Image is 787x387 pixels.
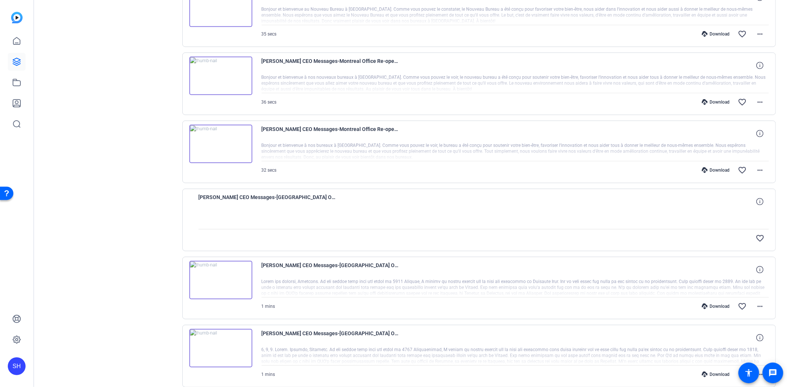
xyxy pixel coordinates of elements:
span: 36 secs [262,100,277,105]
img: blue-gradient.svg [11,12,23,23]
span: [PERSON_NAME] CEO Messages-[GEOGRAPHIC_DATA] Office Re-opening - CEO Message-1757536343441-webcam [262,329,399,347]
span: 1 mins [262,304,275,309]
span: [PERSON_NAME] CEO Messages-[GEOGRAPHIC_DATA] Office Re-opening - CEO Message-1757536465387-webcam [262,261,399,279]
mat-icon: favorite_border [738,30,747,38]
mat-icon: more_horiz [756,166,764,175]
span: 1 mins [262,372,275,377]
span: 32 secs [262,168,277,173]
mat-icon: favorite_border [738,98,747,107]
div: Download [698,99,733,105]
span: 35 secs [262,31,277,37]
div: Download [698,303,733,309]
mat-icon: more_horiz [756,98,764,107]
span: [PERSON_NAME] CEO Messages-[GEOGRAPHIC_DATA] Office Re-opening - CEO Message-1757536614584-webcam [199,193,336,211]
mat-icon: more_horiz [756,370,764,379]
div: Download [698,31,733,37]
img: thumb-nail [189,125,252,163]
mat-icon: favorite_border [738,370,747,379]
mat-icon: favorite_border [738,302,747,311]
img: thumb-nail [189,261,252,299]
div: Download [698,167,733,173]
mat-icon: favorite_border [756,234,764,243]
mat-icon: more_horiz [756,302,764,311]
div: Download [698,371,733,377]
mat-icon: accessibility [744,369,753,377]
span: [PERSON_NAME] CEO Messages-Montreal Office Re-opening - CEO Message-1758640785055-webcam [262,57,399,74]
mat-icon: message [768,369,777,377]
img: thumb-nail [189,329,252,367]
mat-icon: more_horiz [756,30,764,38]
img: thumb-nail [189,57,252,95]
mat-icon: favorite_border [738,166,747,175]
span: [PERSON_NAME] CEO Messages-Montreal Office Re-opening - CEO Message-1758640603098-webcam [262,125,399,142]
div: SH [8,357,26,375]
